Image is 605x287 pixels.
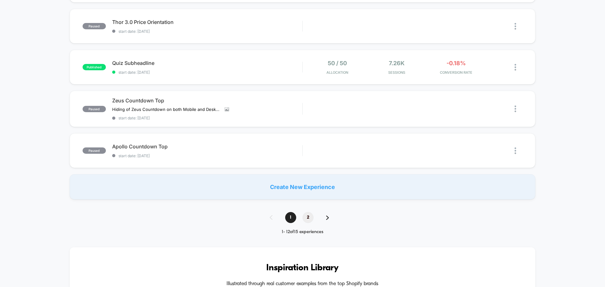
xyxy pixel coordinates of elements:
[83,64,106,70] span: published
[112,143,302,150] span: Apollo Countdown Top
[515,23,516,30] img: close
[112,29,302,34] span: start date: [DATE]
[328,60,347,66] span: 50 / 50
[326,70,348,75] span: Allocation
[302,212,314,223] span: 2
[83,23,106,29] span: paused
[515,106,516,112] img: close
[89,281,516,287] h4: Illustrated through real customer examples from the top Shopify brands
[83,106,106,112] span: paused
[389,60,405,66] span: 7.26k
[83,147,106,154] span: paused
[112,116,302,120] span: start date: [DATE]
[447,60,466,66] span: -0.18%
[89,263,516,273] h3: Inspiration Library
[515,147,516,154] img: close
[515,64,516,71] img: close
[70,174,535,199] div: Create New Experience
[112,19,302,25] span: Thor 3.0 Price Orientation
[326,215,329,220] img: pagination forward
[428,70,484,75] span: CONVERSION RATE
[112,70,302,75] span: start date: [DATE]
[263,229,342,235] div: 1 - 12 of 15 experiences
[369,70,425,75] span: Sessions
[112,97,302,104] span: Zeus Countdown Top
[285,212,296,223] span: 1
[112,60,302,66] span: Quiz Subheadline
[112,153,302,158] span: start date: [DATE]
[112,107,220,112] span: Hiding of Zeus Countdown on both Mobile and Desktop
